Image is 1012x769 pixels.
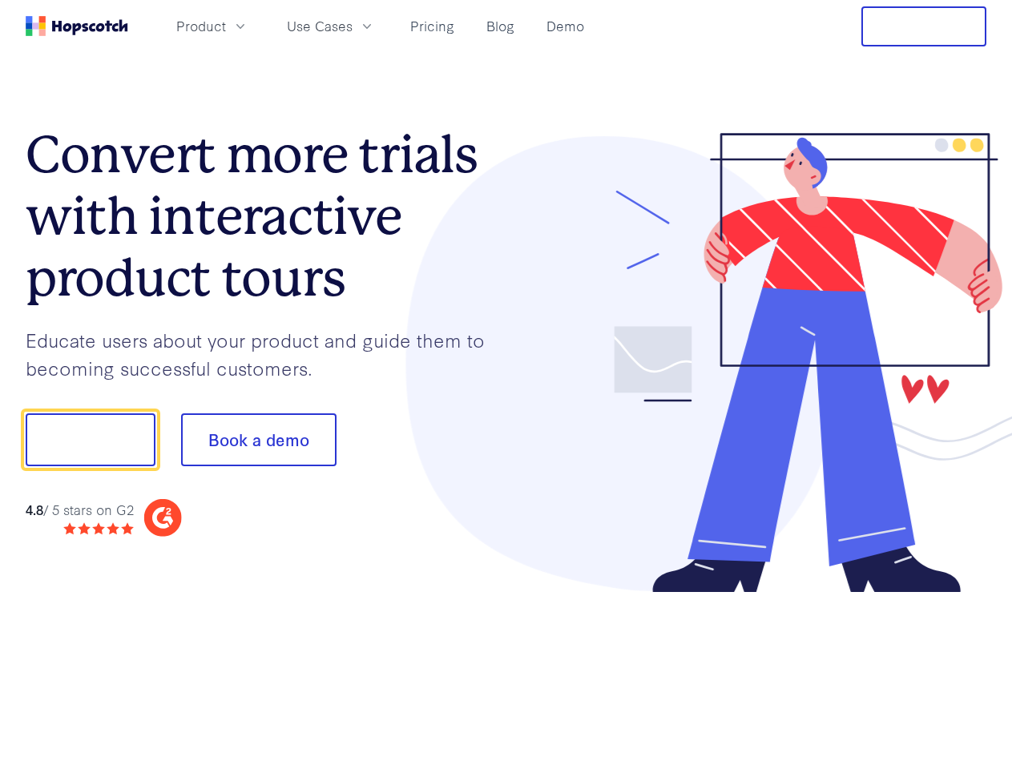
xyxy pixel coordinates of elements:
h1: Convert more trials with interactive product tours [26,124,506,308]
span: Use Cases [287,16,353,36]
strong: 4.8 [26,500,43,518]
button: Product [167,13,258,39]
a: Blog [480,13,521,39]
button: Use Cases [277,13,385,39]
span: Product [176,16,226,36]
button: Show me! [26,413,155,466]
button: Free Trial [861,6,986,46]
a: Demo [540,13,591,39]
p: Educate users about your product and guide them to becoming successful customers. [26,326,506,381]
button: Book a demo [181,413,337,466]
a: Pricing [404,13,461,39]
div: / 5 stars on G2 [26,500,134,520]
a: Home [26,16,128,36]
